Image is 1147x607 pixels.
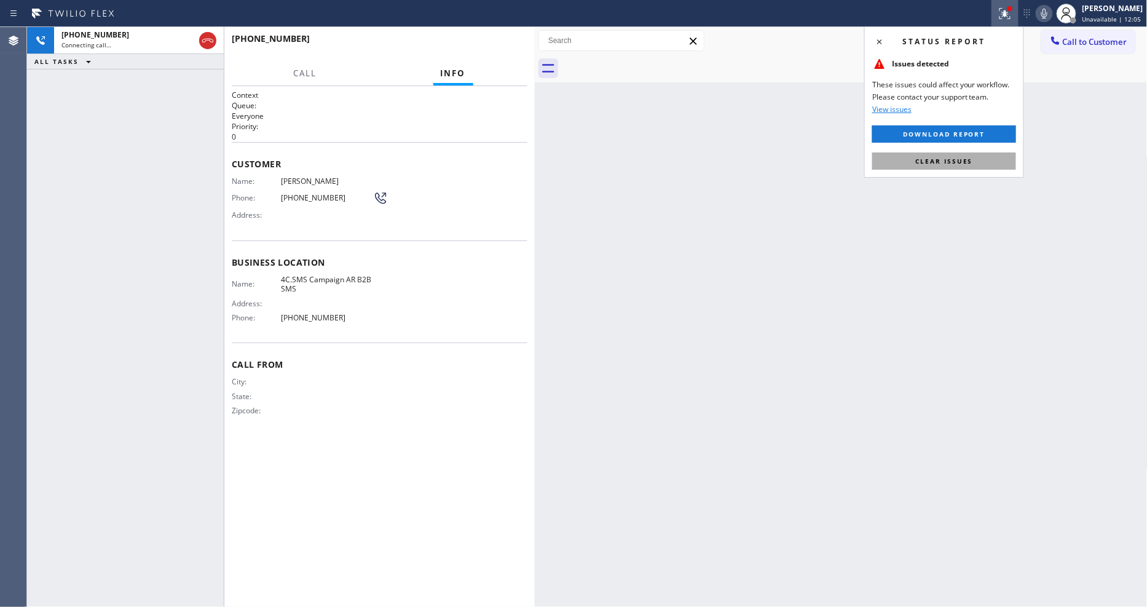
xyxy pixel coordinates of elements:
button: Call [286,61,325,85]
span: Name: [232,279,281,288]
span: City: [232,377,281,386]
span: State: [232,392,281,401]
span: Address: [232,210,281,220]
h2: Queue: [232,100,527,111]
span: ALL TASKS [34,57,79,66]
p: Everyone [232,111,527,121]
div: [PERSON_NAME] [1082,3,1143,14]
button: Call to Customer [1041,30,1135,54]
span: Business location [232,256,527,268]
span: Unavailable | 12:05 [1082,15,1141,23]
span: [PHONE_NUMBER] [61,30,129,40]
span: Connecting call… [61,41,111,49]
span: Phone: [232,193,281,202]
h1: Context [232,90,527,100]
span: Call From [232,359,527,370]
span: Phone: [232,313,281,322]
h2: Priority: [232,121,527,132]
span: Address: [232,299,281,308]
span: Customer [232,158,527,170]
span: [PERSON_NAME] [281,177,373,186]
span: [PHONE_NUMBER] [281,193,373,202]
span: Name: [232,177,281,186]
span: Call [294,68,317,79]
p: 0 [232,132,527,142]
span: [PHONE_NUMBER] [281,313,373,322]
span: Info [441,68,466,79]
input: Search [539,31,704,50]
span: 4C.SMS Campaign AR B2B SMS [281,275,373,294]
span: Call to Customer [1063,36,1127,47]
span: Zipcode: [232,406,281,415]
span: [PHONE_NUMBER] [232,33,310,44]
button: Info [433,61,473,85]
button: Hang up [199,32,216,49]
button: Mute [1036,5,1053,22]
button: ALL TASKS [27,54,103,69]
